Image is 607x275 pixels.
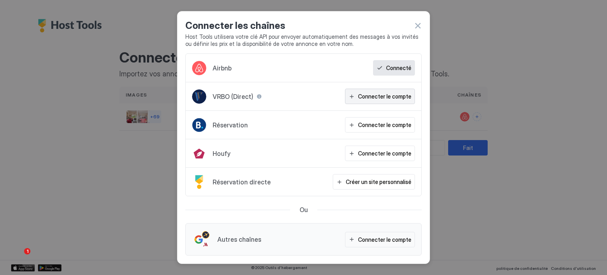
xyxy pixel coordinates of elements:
button: Connecter le compte [345,89,415,104]
iframe: Chat en direct par interphone [8,248,27,267]
font: Ou [300,206,308,214]
font: Connecter le compte [358,150,411,157]
font: Host Tools utilisera votre clé API pour envoyer automatiquement des messages à vos invités ou déf... [185,33,420,47]
font: Connecter le compte [358,93,411,100]
button: Connecté [373,60,415,76]
font: Connecté [386,64,411,71]
button: Connecter le compte [345,146,415,161]
font: Connecter le compte [358,236,411,243]
font: Connecter le compte [358,121,411,128]
font: Autres chaînes [217,235,261,243]
font: Créer un site personnalisé [346,178,411,185]
font: Connecter les chaînes [185,20,285,31]
font: Airbnb [213,64,232,72]
button: Connecter le compte [345,232,415,247]
font: Réservation directe [213,178,271,186]
font: Réservation [213,121,248,129]
font: 1 [26,248,28,254]
font: VRBO (Direct) [213,93,253,101]
button: Connecter le compte [345,117,415,133]
button: Créer un site personnalisé [333,174,415,190]
font: Houfy [213,150,230,157]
